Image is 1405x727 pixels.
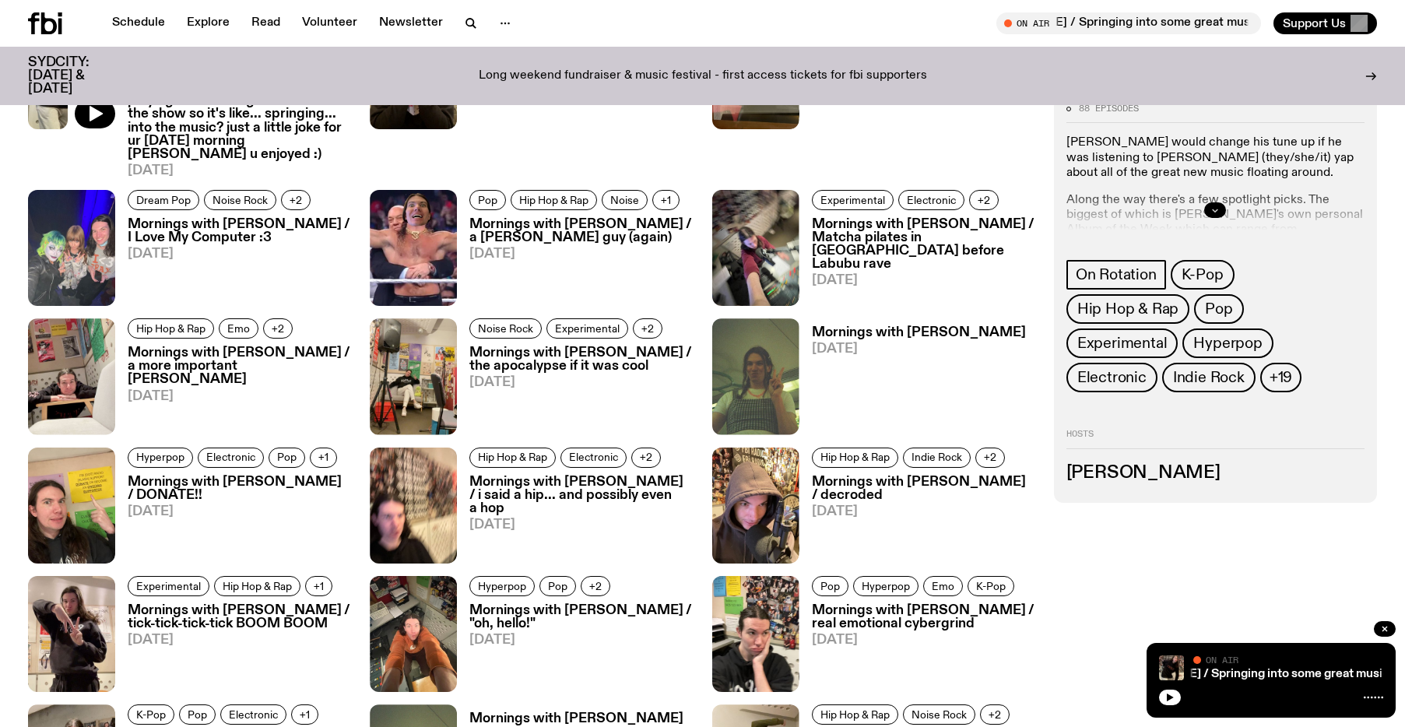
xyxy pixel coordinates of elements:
a: Experimental [1066,329,1178,359]
a: Hip Hop & Rap [128,318,214,339]
img: A selfie of Jim with their palm on their cheek. They look super cute in this picture. [712,576,799,692]
h3: Mornings with [PERSON_NAME] / a more important [PERSON_NAME] [128,346,351,386]
span: Pop [820,580,840,592]
span: Indie Rock [1173,370,1245,387]
a: Pop [539,576,576,596]
span: +2 [978,194,990,205]
button: +2 [281,190,311,210]
span: +2 [272,323,284,335]
span: Hip Hop & Rap [478,451,547,463]
a: Hyperpop [128,448,193,468]
a: Mornings with [PERSON_NAME] / i said a hip... and possibly even a hop[DATE] [457,476,693,564]
p: Long weekend fundraiser & music festival - first access tickets for fbi supporters [479,69,927,83]
span: +19 [1270,370,1292,387]
img: A selfie of Jim pulling a serious face and pointing at a sign in the fbi radio studio which says ... [28,448,115,564]
span: Electronic [569,451,618,463]
span: Noise Rock [478,323,533,335]
h3: Mornings with [PERSON_NAME] / a [PERSON_NAME] guy (again) [469,218,693,244]
span: Hip Hop & Rap [820,451,890,463]
a: Mornings with [PERSON_NAME] / Springing into some great music haha do u see what i did there like... [115,41,351,177]
img: A poor photoshop of Jim's face onto the body of Seth Rollins, who is holding the WWE World Heavyw... [370,190,457,306]
a: Hyperpop [469,576,535,596]
span: [DATE] [128,505,351,518]
a: Mornings with [PERSON_NAME] / pop like bubble gum[DATE] [457,41,693,177]
span: Hyperpop [1193,335,1262,353]
span: Pop [478,194,497,205]
a: Mornings with [PERSON_NAME] / I Love My Computer :3[DATE] [115,218,351,306]
a: Mornings with [PERSON_NAME] / the return of the feral[DATE] [799,41,1035,177]
img: Jim leaning their chin on the arm of the couch in the fbi studio. [28,318,115,434]
a: Hyperpop [853,576,919,596]
button: +2 [581,576,610,596]
a: Read [242,12,290,34]
span: Electronic [907,194,956,205]
h3: SYDCITY: [DATE] & [DATE] [28,56,128,96]
span: [DATE] [469,248,693,261]
span: +2 [984,451,996,463]
span: Noise Rock [213,194,268,205]
img: A high angle 0.5x selfie of Jim in the studio. [712,190,799,306]
button: On AirMornings with [PERSON_NAME] / Springing into some great music haha do u see what i did ther... [996,12,1261,34]
span: Electronic [1077,370,1147,387]
span: [DATE] [469,634,693,647]
span: Noise [610,194,639,205]
span: Hyperpop [136,451,184,463]
h3: Mornings with [PERSON_NAME] [812,326,1026,339]
h3: Mornings with [PERSON_NAME] / the apocalypse if it was cool [469,346,693,373]
button: +1 [291,704,318,725]
h3: Mornings with [PERSON_NAME] / decroded [812,476,1035,502]
span: K-Pop [136,709,166,721]
span: [DATE] [469,376,693,389]
a: Mornings with [PERSON_NAME] / Matcha pilates in [GEOGRAPHIC_DATA] before Labubu rave[DATE] [799,218,1035,306]
a: Pop [1194,295,1243,325]
span: K-Pop [1182,267,1224,284]
a: Jim standing in the fbi studio, hunched over with one hand on their knee and the other on their b... [1159,655,1184,680]
a: Electronic [198,448,264,468]
span: +1 [314,580,324,592]
span: Hip Hop & Rap [136,323,205,335]
span: Noise Rock [911,709,967,721]
button: +2 [980,704,1010,725]
span: Electronic [229,709,278,721]
img: Jim, wearing a hood, posing at the studio microphone [712,448,799,564]
span: Pop [1205,301,1232,318]
a: Noise Rock [903,704,975,725]
span: On Rotation [1076,267,1157,284]
button: +2 [263,318,293,339]
span: Hip Hop & Rap [519,194,588,205]
a: Pop [812,576,848,596]
a: Hip Hop & Rap [812,448,898,468]
a: Dream Pop [128,190,199,210]
a: Experimental [546,318,628,339]
a: Emo [923,576,963,596]
a: Mornings with [PERSON_NAME] / tick-tick-tick-tick BOOM BOOM[DATE] [115,604,351,692]
span: Pop [548,580,567,592]
span: +2 [989,709,1001,721]
span: +1 [300,709,310,721]
button: +1 [310,448,337,468]
a: Noise [602,190,648,210]
span: Support Us [1283,16,1346,30]
span: Electronic [206,451,255,463]
span: +1 [661,194,671,205]
p: [PERSON_NAME] would change his tune up if he was listening to [PERSON_NAME] (they/she/it) yap abo... [1066,136,1365,181]
a: Explore [177,12,239,34]
button: +2 [975,448,1005,468]
img: A 0.5x selfie taken in the studio from a very high angle of Jim with a wide mouth and wide eyes. [370,576,457,692]
img: Jim in the studio looking slightly dishevelled but still cute. They are holding up their hands an... [28,576,115,692]
span: Experimental [555,323,620,335]
a: K-Pop [128,704,174,725]
h3: Mornings with [PERSON_NAME] / tick-tick-tick-tick BOOM BOOM [128,604,351,630]
span: [DATE] [128,390,351,403]
button: +2 [969,190,999,210]
a: Pop [179,704,216,725]
a: Mornings with [PERSON_NAME] / DONATE!![DATE] [115,476,351,564]
a: Hip Hop & Rap [812,704,898,725]
a: Volunteer [293,12,367,34]
h3: Mornings with [PERSON_NAME] / I Love My Computer :3 [128,218,351,244]
h3: Mornings with [PERSON_NAME] / i said a hip... and possibly even a hop [469,476,693,515]
span: +2 [640,451,652,463]
a: Hyperpop [1182,329,1273,359]
a: Electronic [1066,363,1157,393]
span: Pop [277,451,297,463]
